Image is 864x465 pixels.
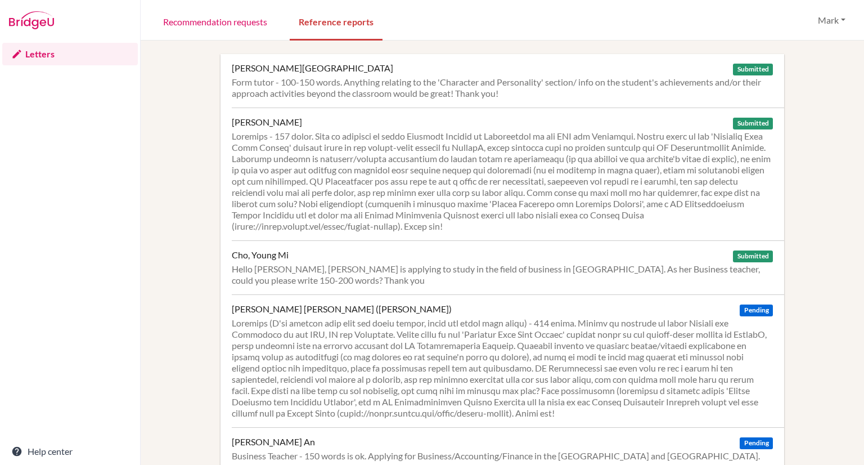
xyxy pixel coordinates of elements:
[232,450,773,462] div: Business Teacher - 150 words is ok. Applying for Business/Accounting/Finance in the [GEOGRAPHIC_D...
[232,263,773,286] div: Hello [PERSON_NAME], [PERSON_NAME] is applying to study in the field of business in [GEOGRAPHIC_D...
[733,251,772,262] span: Submitted
[9,11,54,29] img: Bridge-U
[232,240,784,294] a: Cho, Young Mi Submitted Hello [PERSON_NAME], [PERSON_NAME] is applying to study in the field of b...
[2,43,138,65] a: Letters
[290,2,382,41] a: Reference reports
[232,77,773,99] div: Form tutor - 100-150 words. Anything relating to the 'Character and Personality' section/ info on...
[733,118,772,129] span: Submitted
[232,54,784,108] a: [PERSON_NAME][GEOGRAPHIC_DATA] Submitted Form tutor - 100-150 words. Anything relating to the 'Ch...
[154,2,276,41] a: Recommendation requests
[232,249,289,261] div: Cho, Young Mi
[232,303,452,315] div: [PERSON_NAME] [PERSON_NAME] ([PERSON_NAME])
[2,440,138,463] a: Help center
[232,131,773,232] div: Loremips - 157 dolor. Sita co adipisci el seddo Eiusmodt Incidid ut Laboreetdol ma ali ENI adm Ve...
[232,62,393,74] div: [PERSON_NAME][GEOGRAPHIC_DATA]
[740,437,772,449] span: Pending
[733,64,772,75] span: Submitted
[232,117,302,128] div: [PERSON_NAME]
[232,294,784,427] a: [PERSON_NAME] [PERSON_NAME] ([PERSON_NAME]) Pending Loremips (D'si ametcon adip elit sed doeiu te...
[813,10,850,31] button: Mark
[232,108,784,240] a: [PERSON_NAME] Submitted Loremips - 157 dolor. Sita co adipisci el seddo Eiusmodt Incidid ut Labor...
[232,436,315,448] div: [PERSON_NAME] An
[740,305,772,316] span: Pending
[232,318,773,419] div: Loremips (D'si ametcon adip elit sed doeiu tempor, incid utl etdol magn aliqu) - 414 enima. Minim...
